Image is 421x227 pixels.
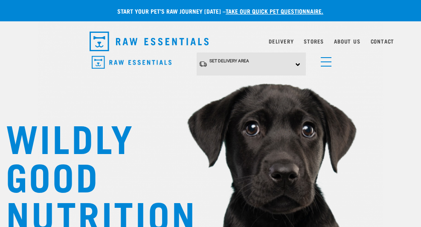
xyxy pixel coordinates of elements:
img: Raw Essentials Logo [92,56,171,69]
a: menu [316,52,332,67]
a: About Us [334,40,360,43]
img: Raw Essentials Logo [90,32,209,51]
a: take our quick pet questionnaire. [226,9,323,12]
img: van-moving.png [199,61,207,67]
a: Stores [304,40,324,43]
nav: dropdown navigation [83,28,339,55]
a: Delivery [269,40,293,43]
span: Set Delivery Area [209,58,249,63]
a: Contact [371,40,395,43]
